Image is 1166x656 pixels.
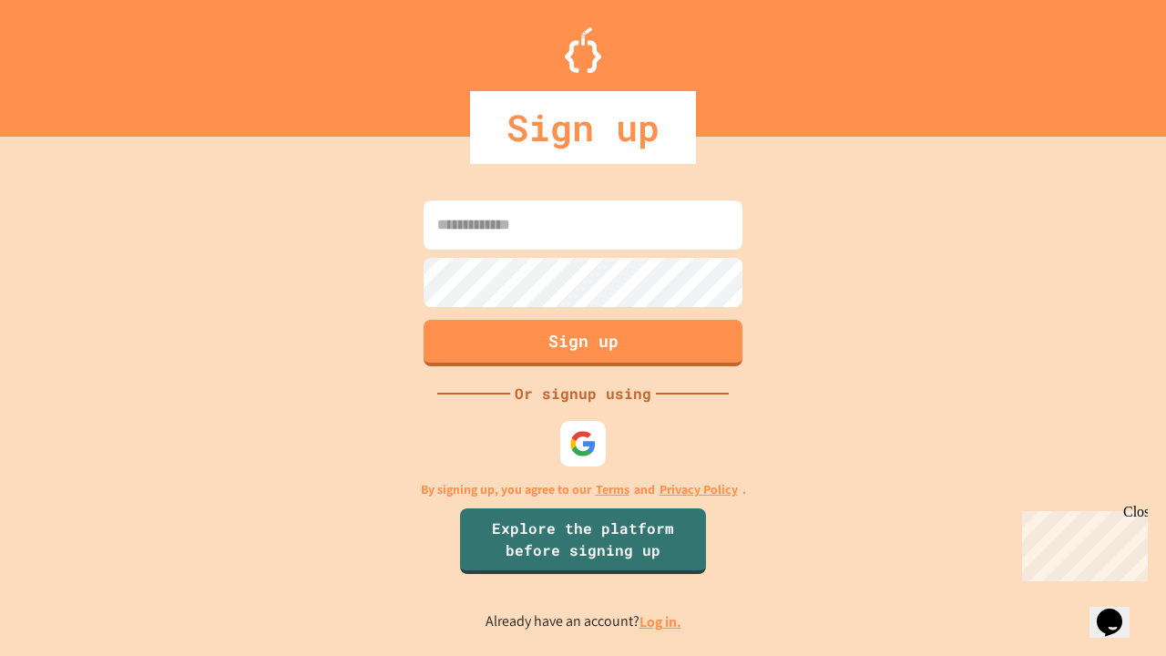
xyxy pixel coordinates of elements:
[460,508,706,574] a: Explore the platform before signing up
[660,480,738,499] a: Privacy Policy
[470,91,696,164] div: Sign up
[569,430,597,457] img: google-icon.svg
[639,612,681,631] a: Log in.
[565,27,601,73] img: Logo.svg
[1015,504,1148,581] iframe: chat widget
[510,383,656,405] div: Or signup using
[424,320,742,366] button: Sign up
[596,480,629,499] a: Terms
[486,610,681,633] p: Already have an account?
[421,480,746,499] p: By signing up, you agree to our and .
[7,7,126,116] div: Chat with us now!Close
[1089,583,1148,638] iframe: chat widget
